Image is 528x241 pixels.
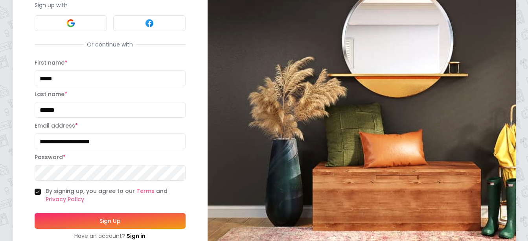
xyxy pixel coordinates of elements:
[35,153,66,161] label: Password
[66,19,75,28] img: Google signin
[46,195,84,203] a: Privacy Policy
[35,1,186,9] p: Sign up with
[35,59,67,67] label: First name
[46,187,186,204] label: By signing up, you agree to our and
[35,90,67,98] label: Last name
[145,19,154,28] img: Facebook signin
[136,187,155,195] a: Terms
[35,232,186,240] div: Have an account?
[127,232,145,240] a: Sign in
[84,41,136,48] span: Or continue with
[35,213,186,229] button: Sign Up
[35,122,78,130] label: Email address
